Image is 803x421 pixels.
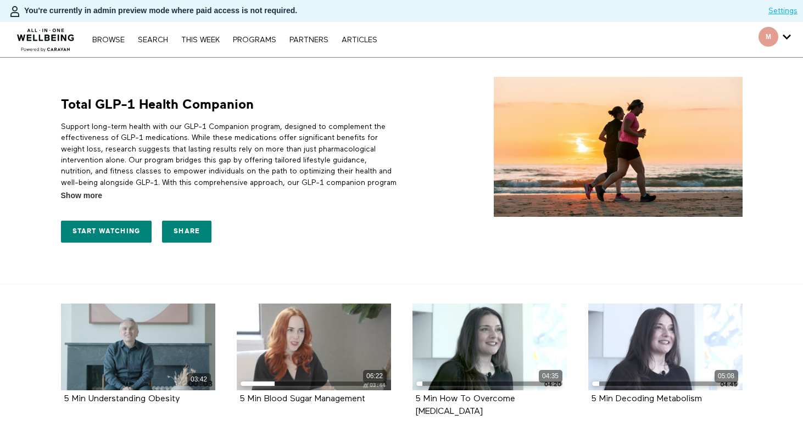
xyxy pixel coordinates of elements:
div: Secondary [750,22,799,57]
img: Total GLP-1 Health Companion [494,77,743,217]
div: 04:35 [539,370,562,383]
strong: 5 Min How To Overcome Emotional Eating [415,395,515,416]
a: PARTNERS [284,36,334,44]
a: 5 Min Decoding Metabolism 05:08 [588,304,743,390]
img: CARAVAN [13,20,79,53]
a: 5 Min How To Overcome Emotional Eating 04:35 [412,304,567,390]
a: Search [132,36,174,44]
a: Browse [87,36,130,44]
a: Share [162,221,211,243]
p: Support long-term health with our GLP-1 Companion program, designed to complement the effectivene... [61,121,398,210]
a: 5 Min How To Overcome [MEDICAL_DATA] [415,395,515,416]
strong: 5 Min Understanding Obesity [64,395,180,403]
a: 5 Min Blood Sugar Management [239,395,365,403]
div: 06:22 [363,370,387,383]
a: ARTICLES [336,36,383,44]
span: Show more [61,190,102,201]
a: 5 Min Understanding Obesity 03:42 [61,304,215,390]
h1: Total GLP-1 Health Companion [61,77,254,113]
a: Settings [768,5,798,16]
a: 5 Min Understanding Obesity [64,395,180,403]
a: PROGRAMS [227,36,282,44]
a: Start Watching [61,221,152,243]
div: 03:42 [187,373,211,386]
strong: 5 Min Blood Sugar Management [239,395,365,403]
img: person-bdfc0eaa9744423c596e6e1c01710c89950b1dff7c83b5d61d716cfd8139584f.svg [8,5,21,18]
strong: 5 Min Decoding Metabolism [591,395,702,403]
nav: Primary [87,34,382,45]
div: 05:08 [715,370,738,383]
a: 5 Min Blood Sugar Management 06:22 [237,304,391,390]
a: 5 Min Decoding Metabolism [591,395,702,403]
a: THIS WEEK [176,36,225,44]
